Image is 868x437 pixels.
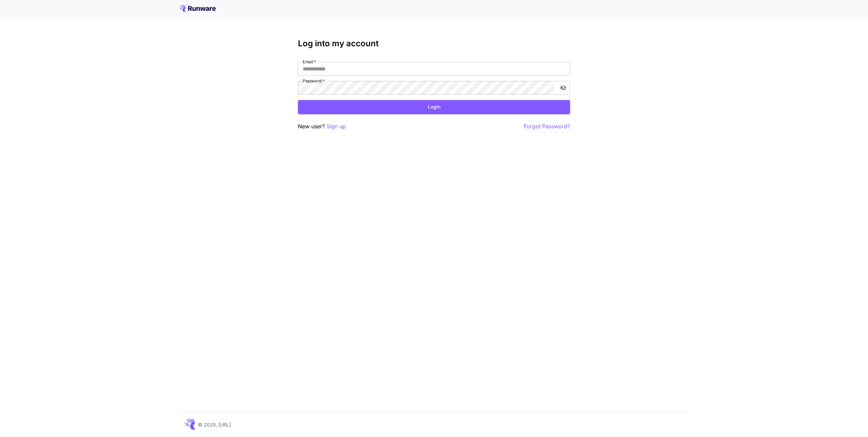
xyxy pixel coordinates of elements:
[303,59,316,65] label: Email
[327,122,346,131] button: Sign up
[303,78,324,84] label: Password
[298,100,570,114] button: Login
[524,122,570,131] button: Forgot Password?
[298,122,346,131] p: New user?
[557,82,569,94] button: toggle password visibility
[298,39,570,48] h3: Log into my account
[198,421,231,428] p: © 2025, [URL]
